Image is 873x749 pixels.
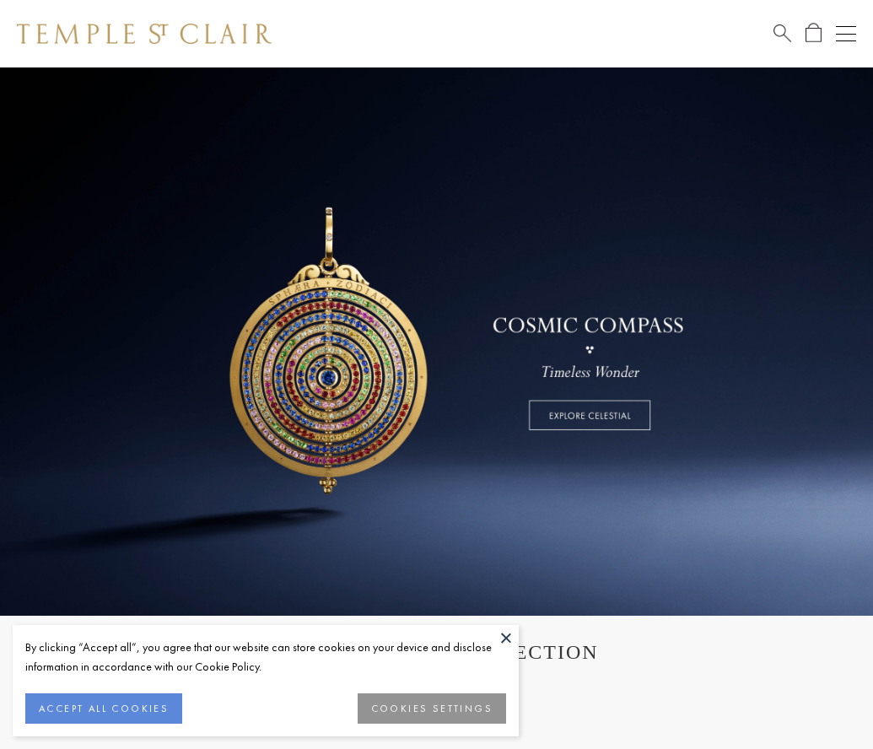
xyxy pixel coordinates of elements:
button: COOKIES SETTINGS [358,693,506,724]
a: Open Shopping Bag [806,23,822,44]
img: Temple St. Clair [17,24,272,44]
button: ACCEPT ALL COOKIES [25,693,182,724]
a: Search [773,23,791,44]
div: By clicking “Accept all”, you agree that our website can store cookies on your device and disclos... [25,638,506,676]
button: Open navigation [836,24,856,44]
